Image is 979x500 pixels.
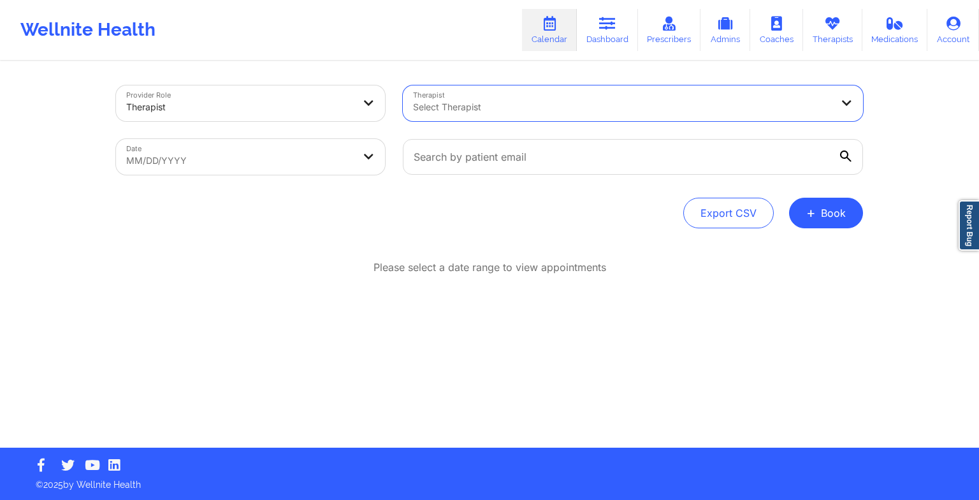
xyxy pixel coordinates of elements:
[577,9,638,51] a: Dashboard
[862,9,928,51] a: Medications
[373,260,606,275] p: Please select a date range to view appointments
[522,9,577,51] a: Calendar
[803,9,862,51] a: Therapists
[403,139,863,175] input: Search by patient email
[700,9,750,51] a: Admins
[789,198,863,228] button: +Book
[927,9,979,51] a: Account
[126,93,353,121] div: Therapist
[806,209,816,216] span: +
[638,9,701,51] a: Prescribers
[683,198,774,228] button: Export CSV
[959,200,979,251] a: Report Bug
[27,469,952,491] p: © 2025 by Wellnite Health
[750,9,803,51] a: Coaches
